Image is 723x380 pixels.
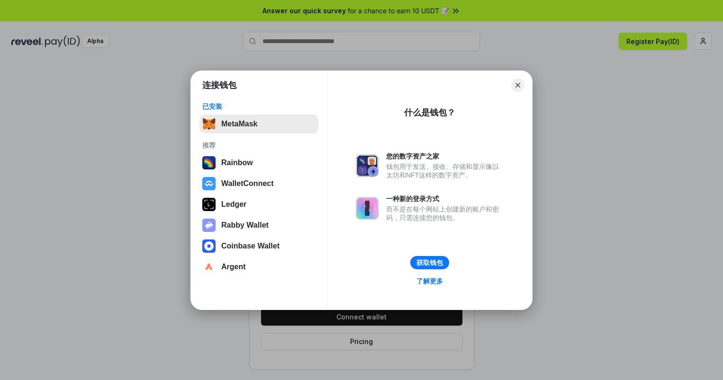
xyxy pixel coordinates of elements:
button: Rabby Wallet [199,216,318,235]
img: svg+xml,%3Csvg%20xmlns%3D%22http%3A%2F%2Fwww.w3.org%2F2000%2Fsvg%22%20width%3D%2228%22%20height%3... [202,198,216,211]
div: Coinbase Wallet [221,242,280,250]
button: Close [511,79,524,92]
img: svg+xml,%3Csvg%20width%3D%2228%22%20height%3D%2228%22%20viewBox%3D%220%200%2028%2028%22%20fill%3D... [202,239,216,253]
img: svg+xml,%3Csvg%20width%3D%22120%22%20height%3D%22120%22%20viewBox%3D%220%200%20120%20120%22%20fil... [202,156,216,169]
div: 推荐 [202,141,316,150]
img: svg+xml,%3Csvg%20fill%3D%22none%22%20height%3D%2233%22%20viewBox%3D%220%200%2035%2033%22%20width%... [202,117,216,131]
div: 了解更多 [416,277,443,285]
div: 一种新的登录方式 [386,194,504,203]
img: svg+xml,%3Csvg%20xmlns%3D%22http%3A%2F%2Fwww.w3.org%2F2000%2Fsvg%22%20fill%3D%22none%22%20viewBox... [356,154,379,177]
button: Coinbase Wallet [199,237,318,256]
a: 了解更多 [411,275,449,287]
img: svg+xml,%3Csvg%20xmlns%3D%22http%3A%2F%2Fwww.w3.org%2F2000%2Fsvg%22%20fill%3D%22none%22%20viewBox... [356,197,379,220]
div: 获取钱包 [416,258,443,267]
div: 钱包用于发送、接收、存储和显示像以太坊和NFT这样的数字资产。 [386,162,504,179]
img: svg+xml,%3Csvg%20width%3D%2228%22%20height%3D%2228%22%20viewBox%3D%220%200%2028%2028%22%20fill%3D... [202,260,216,274]
div: Argent [221,263,246,271]
button: WalletConnect [199,174,318,193]
button: 获取钱包 [410,256,449,269]
button: MetaMask [199,115,318,133]
div: 您的数字资产之家 [386,152,504,160]
button: Ledger [199,195,318,214]
h1: 连接钱包 [202,80,236,91]
button: Rainbow [199,153,318,172]
div: 什么是钱包？ [404,107,455,118]
div: Ledger [221,200,246,209]
div: Rainbow [221,159,253,167]
div: Rabby Wallet [221,221,269,230]
div: WalletConnect [221,179,274,188]
button: Argent [199,257,318,276]
div: 已安装 [202,102,316,111]
img: svg+xml,%3Csvg%20xmlns%3D%22http%3A%2F%2Fwww.w3.org%2F2000%2Fsvg%22%20fill%3D%22none%22%20viewBox... [202,219,216,232]
img: svg+xml,%3Csvg%20width%3D%2228%22%20height%3D%2228%22%20viewBox%3D%220%200%2028%2028%22%20fill%3D... [202,177,216,190]
div: 而不是在每个网站上创建新的账户和密码，只需连接您的钱包。 [386,205,504,222]
div: MetaMask [221,120,257,128]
